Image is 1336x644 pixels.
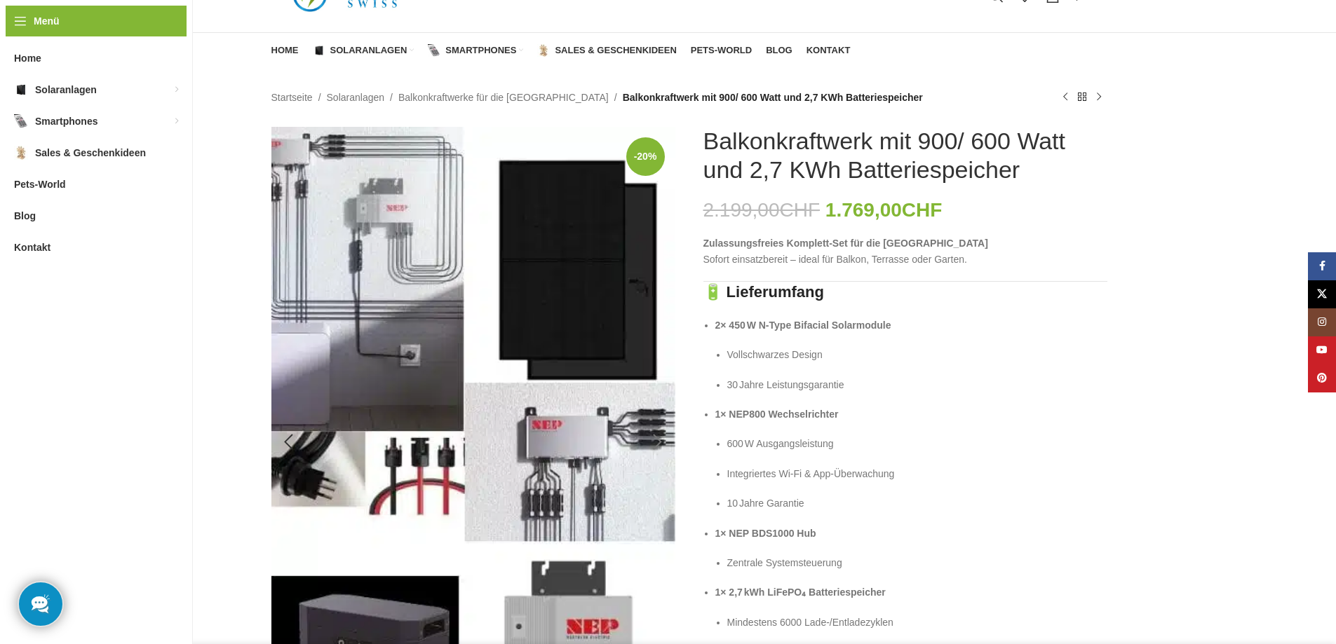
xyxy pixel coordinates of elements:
[14,172,66,197] span: Pets-World
[327,90,385,105] a: Solaranlagen
[623,90,923,105] span: Balkonkraftwerk mit 900/ 600 Watt und 2,7 KWh Batteriespeicher
[727,615,1107,630] p: Mindestens 6000 Lade‑/Entladezyklen
[313,36,414,64] a: Solaranlagen
[727,347,1107,362] p: Vollschwarzes Design
[537,36,676,64] a: Sales & Geschenkideen
[727,495,1107,511] p: 10 Jahre Garantie
[398,90,609,105] a: Balkonkraftwerke für die [GEOGRAPHIC_DATA]
[703,199,821,221] bdi: 2.199,00
[825,199,943,221] bdi: 1.769,00
[14,114,28,128] img: Smartphones
[14,235,50,260] span: Kontakt
[537,44,550,57] img: Sales & Geschenkideen
[271,36,299,64] a: Home
[703,127,1107,184] h1: Balkonkraftwerk mit 900/ 600 Watt und 2,7 KWh Batteriespeicher
[626,137,665,176] span: -20%
[1308,308,1336,336] a: Instagram Social Link
[271,90,313,105] a: Startseite
[271,45,299,56] span: Home
[555,45,676,56] span: Sales & Geschenkideen
[766,45,792,56] span: Blog
[35,77,97,102] span: Solaranlagen
[703,238,988,249] strong: Zulassungsfreies Komplett‑Set für die [GEOGRAPHIC_DATA]
[271,425,306,460] div: Previous slide
[727,555,1107,570] p: Zentrale Systemsteuerung
[807,36,851,64] a: Kontakt
[271,90,923,105] nav: Breadcrumb
[1308,336,1336,364] a: YouTube Social Link
[691,45,752,56] span: Pets-World
[264,36,858,64] div: Hauptnavigation
[428,36,523,64] a: Smartphones
[1057,89,1074,106] a: Vorheriges Produkt
[715,587,886,598] strong: 1× 2,7 kWh LiFePO₄ Batteriespeicher
[703,235,1107,267] p: Sofort einsatzbereit – ideal für Balkon, Terrasse oder Garten.
[14,83,28,97] img: Solaranlagen
[780,199,821,221] span: CHF
[703,282,1107,303] h3: 🔋 Lieferumfang
[330,45,407,56] span: Solaranlagen
[902,199,943,221] span: CHF
[35,109,97,134] span: Smartphones
[727,466,1107,481] p: Integriertes Wi‑Fi & App‑Überwachung
[14,203,36,228] span: Blog
[34,13,60,29] span: Menü
[445,45,516,56] span: Smartphones
[715,409,839,420] strong: 1× NEP800 Wechselrichter
[766,36,792,64] a: Blog
[691,36,752,64] a: Pets-World
[1091,89,1107,106] a: Nächstes Produkt
[727,377,1107,392] p: 30 Jahre Leistungsgarantie
[35,140,146,165] span: Sales & Geschenkideen
[313,44,325,57] img: Solaranlagen
[1308,280,1336,308] a: X Social Link
[640,425,675,460] div: Next slide
[1308,364,1336,392] a: Pinterest Social Link
[14,46,41,71] span: Home
[807,45,851,56] span: Kontakt
[1308,252,1336,280] a: Facebook Social Link
[428,44,440,57] img: Smartphones
[715,320,891,331] strong: 2× 450 W N‑Type Bifacial Solarmodule
[727,436,1107,451] p: 600 W Ausgangsleistung
[715,528,816,539] strong: 1× NEP BDS1000 Hub
[14,146,28,160] img: Sales & Geschenkideen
